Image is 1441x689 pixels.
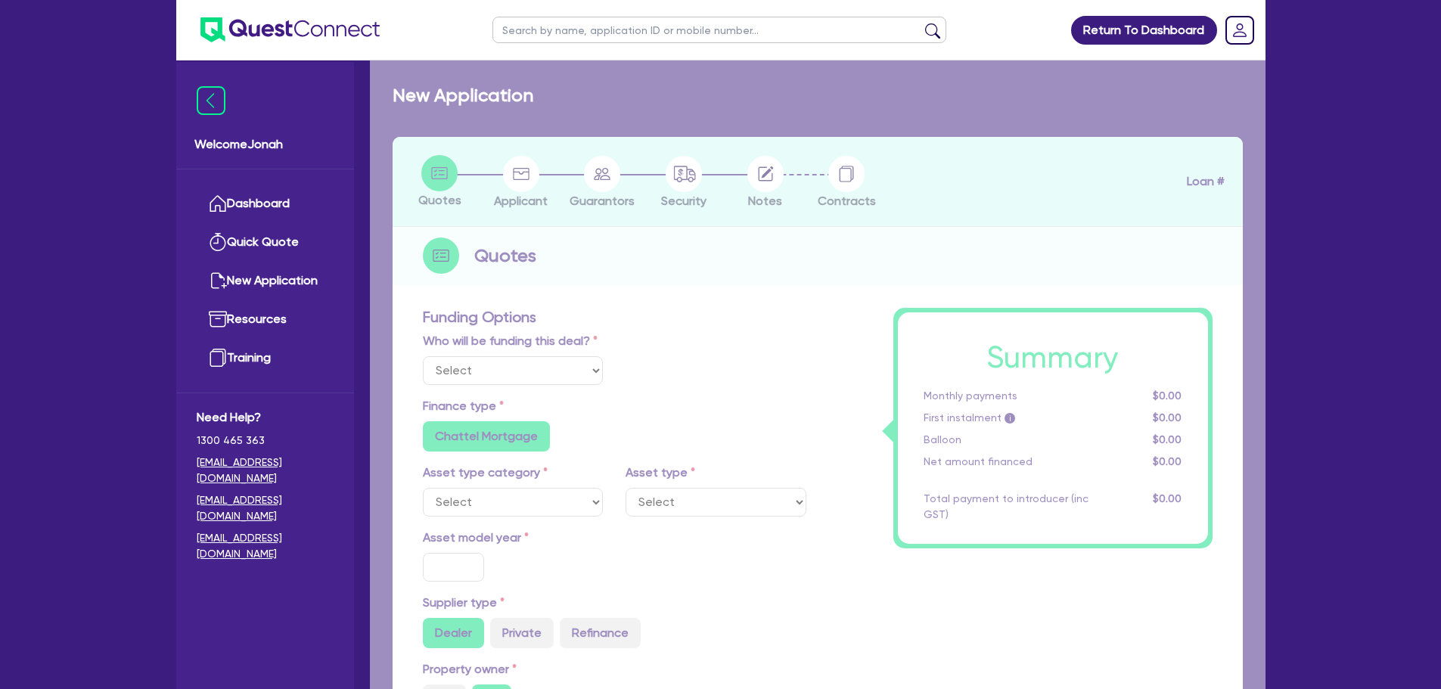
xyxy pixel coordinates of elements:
a: Training [197,339,334,377]
a: New Application [197,262,334,300]
input: Search by name, application ID or mobile number... [492,17,946,43]
img: resources [209,310,227,328]
span: 1300 465 363 [197,433,334,448]
span: Welcome Jonah [194,135,336,154]
img: new-application [209,272,227,290]
a: Resources [197,300,334,339]
img: quick-quote [209,233,227,251]
a: Dropdown toggle [1220,11,1259,50]
span: Need Help? [197,408,334,427]
img: training [209,349,227,367]
a: [EMAIL_ADDRESS][DOMAIN_NAME] [197,492,334,524]
a: [EMAIL_ADDRESS][DOMAIN_NAME] [197,455,334,486]
a: [EMAIL_ADDRESS][DOMAIN_NAME] [197,530,334,562]
a: Dashboard [197,185,334,223]
img: icon-menu-close [197,86,225,115]
a: Return To Dashboard [1071,16,1217,45]
a: Quick Quote [197,223,334,262]
img: quest-connect-logo-blue [200,17,380,42]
